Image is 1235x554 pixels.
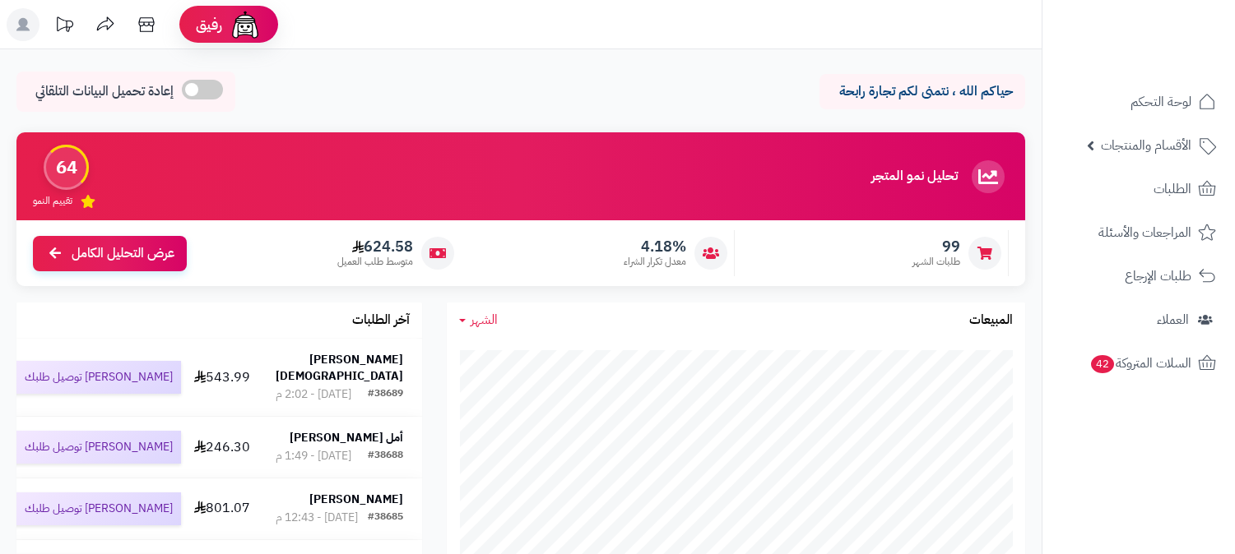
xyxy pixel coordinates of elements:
[1052,300,1225,339] a: العملاء
[871,169,958,184] h3: تحليل نمو المتجر
[337,255,413,269] span: متوسط طلب العميل
[912,238,960,256] span: 99
[368,510,403,526] div: #38685
[1154,178,1191,201] span: الطلبات
[188,417,257,478] td: 246.30
[1125,265,1191,288] span: طلبات الإرجاع
[969,313,1013,328] h3: المبيعات
[72,244,174,263] span: عرض التحليل الكامل
[188,478,257,539] td: 801.07
[832,82,1013,101] p: حياكم الله ، نتمنى لكم تجارة رابحة
[13,361,181,394] div: [PERSON_NAME] توصيل طلبك
[1131,90,1191,113] span: لوحة التحكم
[33,194,72,208] span: تقييم النمو
[368,386,403,403] div: #38689
[337,238,413,256] span: 624.58
[912,255,960,269] span: طلبات الشهر
[624,238,686,256] span: 4.18%
[1098,221,1191,244] span: المراجعات والأسئلة
[33,236,187,271] a: عرض التحليل الكامل
[471,310,498,330] span: الشهر
[276,386,351,403] div: [DATE] - 2:02 م
[44,8,85,45] a: تحديثات المنصة
[229,8,262,41] img: ai-face.png
[368,448,403,464] div: #38688
[1052,213,1225,252] a: المراجعات والأسئلة
[35,82,174,101] span: إعادة تحميل البيانات التلقائي
[13,431,181,464] div: [PERSON_NAME] توصيل طلبك
[459,311,498,330] a: الشهر
[1089,352,1191,375] span: السلات المتروكة
[276,510,358,526] div: [DATE] - 12:43 م
[188,339,257,416] td: 543.99
[276,351,403,385] strong: [PERSON_NAME][DEMOGRAPHIC_DATA]
[624,255,686,269] span: معدل تكرار الشراء
[1157,308,1189,331] span: العملاء
[276,448,351,464] div: [DATE] - 1:49 م
[1123,19,1219,53] img: logo-2.png
[309,491,403,508] strong: [PERSON_NAME]
[1052,256,1225,296] a: طلبات الإرجاع
[13,492,181,525] div: [PERSON_NAME] توصيل طلبك
[290,429,403,446] strong: أمل [PERSON_NAME]
[1101,134,1191,157] span: الأقسام والمنتجات
[1052,344,1225,383] a: السلات المتروكة42
[196,15,222,35] span: رفيق
[1052,169,1225,209] a: الطلبات
[1052,82,1225,122] a: لوحة التحكم
[352,313,410,328] h3: آخر الطلبات
[1090,354,1116,374] span: 42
